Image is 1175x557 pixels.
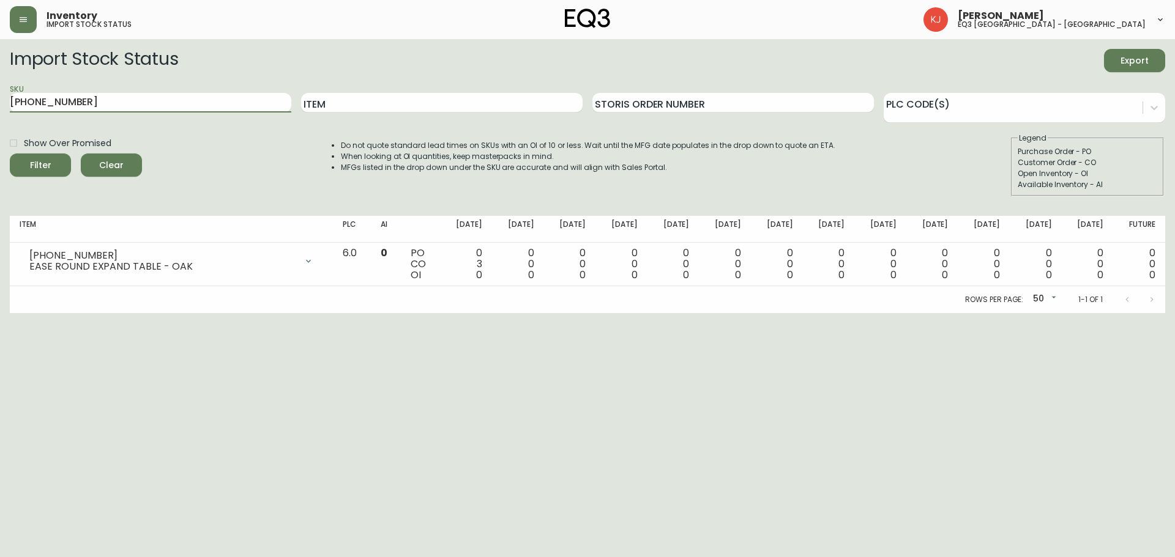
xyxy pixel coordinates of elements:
[544,216,596,243] th: [DATE]
[958,216,1010,243] th: [DATE]
[29,250,296,261] div: [PHONE_NUMBER]
[1018,146,1157,157] div: Purchase Order - PO
[1018,168,1157,179] div: Open Inventory - OI
[81,153,142,177] button: Clear
[1149,268,1155,282] span: 0
[411,268,421,282] span: OI
[29,261,296,272] div: EASE ROUND EXPAND TABLE - OAK
[1062,216,1114,243] th: [DATE]
[371,216,401,243] th: AI
[632,268,638,282] span: 0
[699,216,751,243] th: [DATE]
[854,216,906,243] th: [DATE]
[1078,294,1103,305] p: 1-1 of 1
[958,11,1044,21] span: [PERSON_NAME]
[20,248,323,275] div: [PHONE_NUMBER]EASE ROUND EXPAND TABLE - OAK
[47,11,97,21] span: Inventory
[923,7,948,32] img: 24a625d34e264d2520941288c4a55f8e
[965,294,1023,305] p: Rows per page:
[47,21,132,28] h5: import stock status
[709,248,741,281] div: 0 0
[787,268,793,282] span: 0
[994,268,1000,282] span: 0
[735,268,741,282] span: 0
[554,248,586,281] div: 0 0
[1018,157,1157,168] div: Customer Order - CO
[528,268,534,282] span: 0
[10,153,71,177] button: Filter
[341,151,835,162] li: When looking at OI quantities, keep masterpacks in mind.
[10,49,178,72] h2: Import Stock Status
[683,268,689,282] span: 0
[968,248,1000,281] div: 0 0
[492,216,544,243] th: [DATE]
[30,158,51,173] div: Filter
[1123,248,1155,281] div: 0 0
[1097,268,1103,282] span: 0
[1018,133,1048,144] legend: Legend
[1114,53,1155,68] span: Export
[761,248,793,281] div: 0 0
[813,248,845,281] div: 0 0
[890,268,897,282] span: 0
[24,137,111,150] span: Show Over Promised
[565,9,610,28] img: logo
[476,268,482,282] span: 0
[381,246,387,260] span: 0
[1113,216,1165,243] th: Future
[595,216,647,243] th: [DATE]
[657,248,690,281] div: 0 0
[411,248,430,281] div: PO CO
[10,216,333,243] th: Item
[1104,49,1165,72] button: Export
[605,248,638,281] div: 0 0
[916,248,949,281] div: 0 0
[333,243,371,286] td: 6.0
[1046,268,1052,282] span: 0
[341,140,835,151] li: Do not quote standard lead times on SKUs with an OI of 10 or less. Wait until the MFG date popula...
[1072,248,1104,281] div: 0 0
[341,162,835,173] li: MFGs listed in the drop down under the SKU are accurate and will align with Sales Portal.
[958,21,1146,28] h5: eq3 [GEOGRAPHIC_DATA] - [GEOGRAPHIC_DATA]
[647,216,699,243] th: [DATE]
[502,248,534,281] div: 0 0
[906,216,958,243] th: [DATE]
[1020,248,1052,281] div: 0 0
[1010,216,1062,243] th: [DATE]
[91,158,132,173] span: Clear
[942,268,948,282] span: 0
[333,216,371,243] th: PLC
[838,268,845,282] span: 0
[580,268,586,282] span: 0
[803,216,855,243] th: [DATE]
[1018,179,1157,190] div: Available Inventory - AI
[450,248,482,281] div: 0 3
[1028,289,1059,309] div: 50
[440,216,492,243] th: [DATE]
[864,248,897,281] div: 0 0
[751,216,803,243] th: [DATE]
